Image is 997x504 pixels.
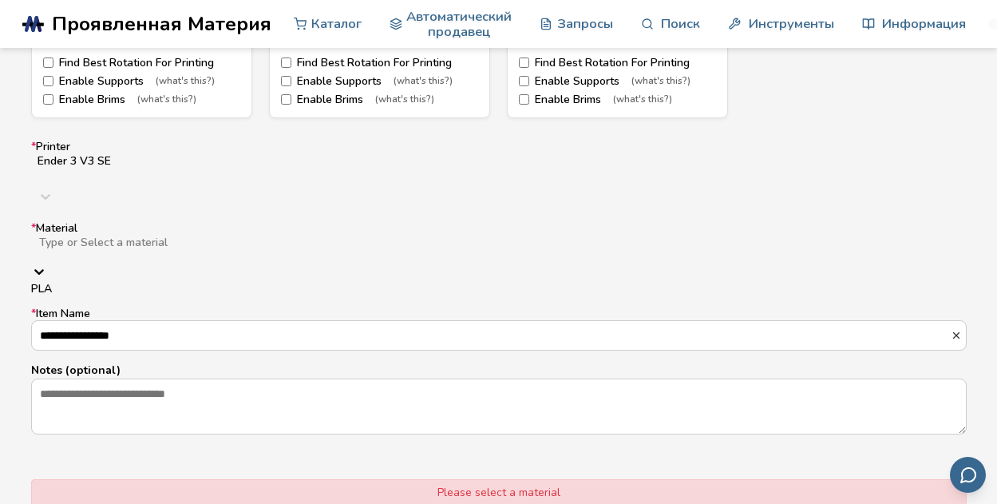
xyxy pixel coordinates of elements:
[31,222,967,296] label: Material
[661,16,700,31] ya-tr-span: Поиск
[38,249,544,262] input: *MaterialType or Select a materialPLA
[519,57,716,69] label: Find Best Rotation For Printing
[281,93,478,106] label: Enable Brims
[951,330,966,341] button: *Item Name
[311,16,362,31] ya-tr-span: Каталог
[38,155,960,168] div: Ender 3 V3 SE
[43,37,240,48] div: Slicing Options:
[519,76,529,86] input: Enable Supports(what's this?)
[519,37,716,48] div: Slicing Options:
[375,94,434,105] span: (what's this?)
[519,93,716,106] label: Enable Brims
[519,94,529,105] input: Enable Brims(what's this?)
[43,93,240,106] label: Enable Brims
[281,58,291,68] input: Find Best Rotation For Printing
[281,94,291,105] input: Enable Brims(what's this?)
[32,321,951,350] input: *Item Name
[749,16,834,31] ya-tr-span: Инструменты
[613,94,672,105] span: (what's this?)
[882,16,966,31] ya-tr-span: Информация
[52,10,271,38] ya-tr-span: Проявленная Материя
[950,457,986,493] button: Отправить отзыв по электронной почте
[519,75,716,88] label: Enable Supports
[281,76,291,86] input: Enable Supports(what's this?)
[137,94,196,105] span: (what's this?)
[43,57,240,69] label: Find Best Rotation For Printing
[519,58,529,68] input: Find Best Rotation For Printing
[281,57,478,69] label: Find Best Rotation For Printing
[31,362,967,379] p: Notes (optional)
[281,75,478,88] label: Enable Supports
[43,58,53,68] input: Find Best Rotation For Printing
[43,75,240,88] label: Enable Supports
[557,16,613,31] ya-tr-span: Запросы
[31,283,967,296] div: PLA
[394,76,453,87] span: (what's this?)
[406,9,512,40] ya-tr-span: Автоматический продавец
[32,379,966,434] textarea: Notes (optional)
[31,308,967,351] label: Item Name
[43,94,53,105] input: Enable Brims(what's this?)
[281,37,478,48] div: Slicing Options:
[43,76,53,86] input: Enable Supports(what's this?)
[156,76,215,87] span: (what's this?)
[31,141,967,211] label: Printer
[631,76,690,87] span: (what's this?)
[39,236,959,249] div: Type or Select a material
